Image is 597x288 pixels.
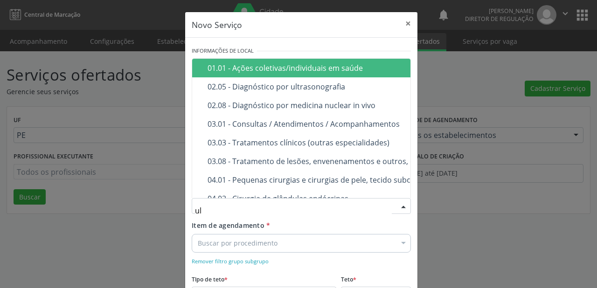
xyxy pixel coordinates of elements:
input: Selecione um grupo ou subgrupo [195,201,392,220]
div: 04.02 - Cirurgia de glândulas endócrinas [208,195,523,202]
span: Item de agendamento [192,221,264,230]
div: 02.08 - Diagnóstico por medicina nuclear in vivo [208,102,523,109]
span: Buscar por procedimento [198,238,278,248]
label: Tipo de teto [192,272,228,287]
a: Remover filtro grupo subgrupo [192,256,269,265]
small: Informações de Local [192,47,254,55]
div: 02.05 - Diagnóstico por ultrasonografia [208,83,523,90]
label: Município [266,58,296,72]
small: Remover filtro grupo subgrupo [192,258,269,265]
button: Close [399,12,417,35]
label: UF [192,58,202,72]
h5: Novo Serviço [192,19,242,31]
div: 04.01 - Pequenas cirurgias e cirurgias de pele, tecido subcutâneo e mucosa [208,176,523,184]
div: 03.01 - Consultas / Atendimentos / Acompanhamentos [208,120,523,128]
div: 01.01 - Ações coletivas/individuais em saúde [208,64,523,72]
div: 03.08 - Tratamento de lesões, envenenamentos e outros, decorrentes de causas externas [208,158,523,165]
div: 03.03 - Tratamentos clínicos (outras especialidades) [208,139,523,146]
label: Teto [341,272,356,287]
